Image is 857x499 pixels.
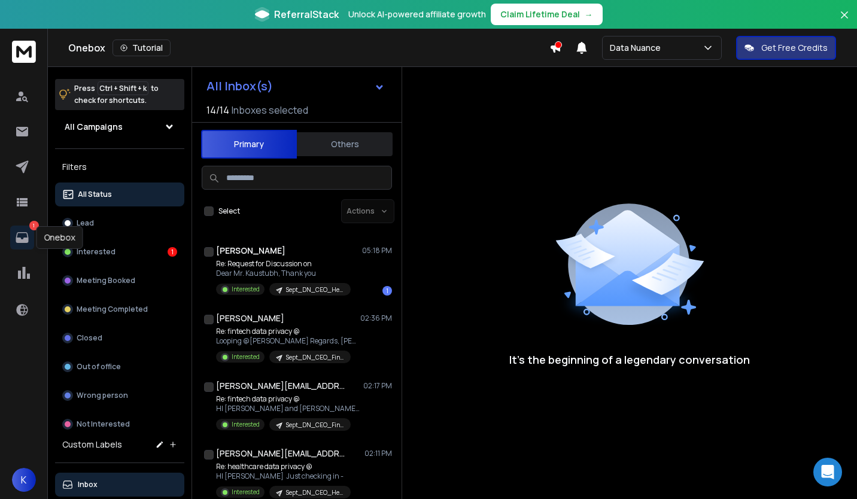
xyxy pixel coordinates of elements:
p: Out of office [77,362,121,372]
button: Close banner [837,7,852,36]
p: Sept_DN_CEO_Fintech [286,421,344,430]
p: Unlock AI-powered affiliate growth [348,8,486,20]
p: 02:17 PM [363,381,392,391]
p: Meeting Booked [77,276,135,285]
h3: Filters [55,159,184,175]
button: All Status [55,182,184,206]
h3: Inboxes selected [232,103,308,117]
p: Wrong person [77,391,128,400]
button: Lead [55,211,184,235]
p: Lead [77,218,94,228]
div: Onebox [68,39,549,56]
h1: [PERSON_NAME] [216,312,284,324]
p: Inbox [78,480,98,489]
button: Primary [201,130,297,159]
div: Onebox [37,226,83,249]
p: Re: fintech data privacy @ [216,327,360,336]
p: Sept_DN_CEO_Fintech [286,353,344,362]
button: All Inbox(s) [197,74,394,98]
p: All Status [78,190,112,199]
button: Get Free Credits [736,36,836,60]
button: Out of office [55,355,184,379]
p: Meeting Completed [77,305,148,314]
h1: All Inbox(s) [206,80,273,92]
button: Tutorial [113,39,171,56]
p: Interested [232,352,260,361]
p: Re: Request for Discussion on [216,259,351,269]
p: Sept_DN_CEO_Healthcare [286,285,344,294]
span: ReferralStack [274,7,339,22]
h1: [PERSON_NAME][EMAIL_ADDRESS][DOMAIN_NAME] +1 [216,448,348,460]
p: Press to check for shortcuts. [74,83,159,107]
span: → [585,8,593,20]
div: 1 [382,286,392,296]
button: Meeting Booked [55,269,184,293]
label: Select [218,206,240,216]
div: 1 [168,247,177,257]
p: Dear Mr. Kaustubh, Thank you [216,269,351,278]
p: Not Interested [77,419,130,429]
button: Wrong person [55,384,184,407]
p: Looping @[PERSON_NAME] Regards, [PERSON_NAME] [216,336,360,346]
p: Interested [232,420,260,429]
button: Others [297,131,393,157]
p: Get Free Credits [761,42,828,54]
p: Closed [77,333,102,343]
button: Meeting Completed [55,297,184,321]
p: Re: fintech data privacy @ [216,394,360,404]
h1: All Campaigns [65,121,123,133]
p: 02:36 PM [360,314,392,323]
button: Inbox [55,473,184,497]
button: Claim Lifetime Deal→ [491,4,603,25]
h1: [PERSON_NAME] [216,245,285,257]
span: 14 / 14 [206,103,229,117]
p: HI [PERSON_NAME] Just checking in - [216,471,351,481]
button: Closed [55,326,184,350]
p: Sept_DN_CEO_Healthcare [286,488,344,497]
button: Not Interested [55,412,184,436]
p: It’s the beginning of a legendary conversation [509,351,750,368]
div: Open Intercom Messenger [813,458,842,486]
p: Re: healthcare data privacy @ [216,462,351,471]
p: Interested [77,247,116,257]
h1: [PERSON_NAME][EMAIL_ADDRESS][PERSON_NAME][DOMAIN_NAME] +1 [216,380,348,392]
p: 05:18 PM [362,246,392,255]
p: Interested [232,488,260,497]
button: K [12,468,36,492]
a: 1 [10,226,34,250]
p: 02:11 PM [364,449,392,458]
button: All Campaigns [55,115,184,139]
h3: Custom Labels [62,439,122,451]
p: Interested [232,285,260,294]
p: Data Nuance [610,42,665,54]
p: 1 [29,221,39,230]
p: HI [PERSON_NAME] and [PERSON_NAME] Gently bumping [216,404,360,413]
span: Ctrl + Shift + k [98,81,148,95]
button: Interested1 [55,240,184,264]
